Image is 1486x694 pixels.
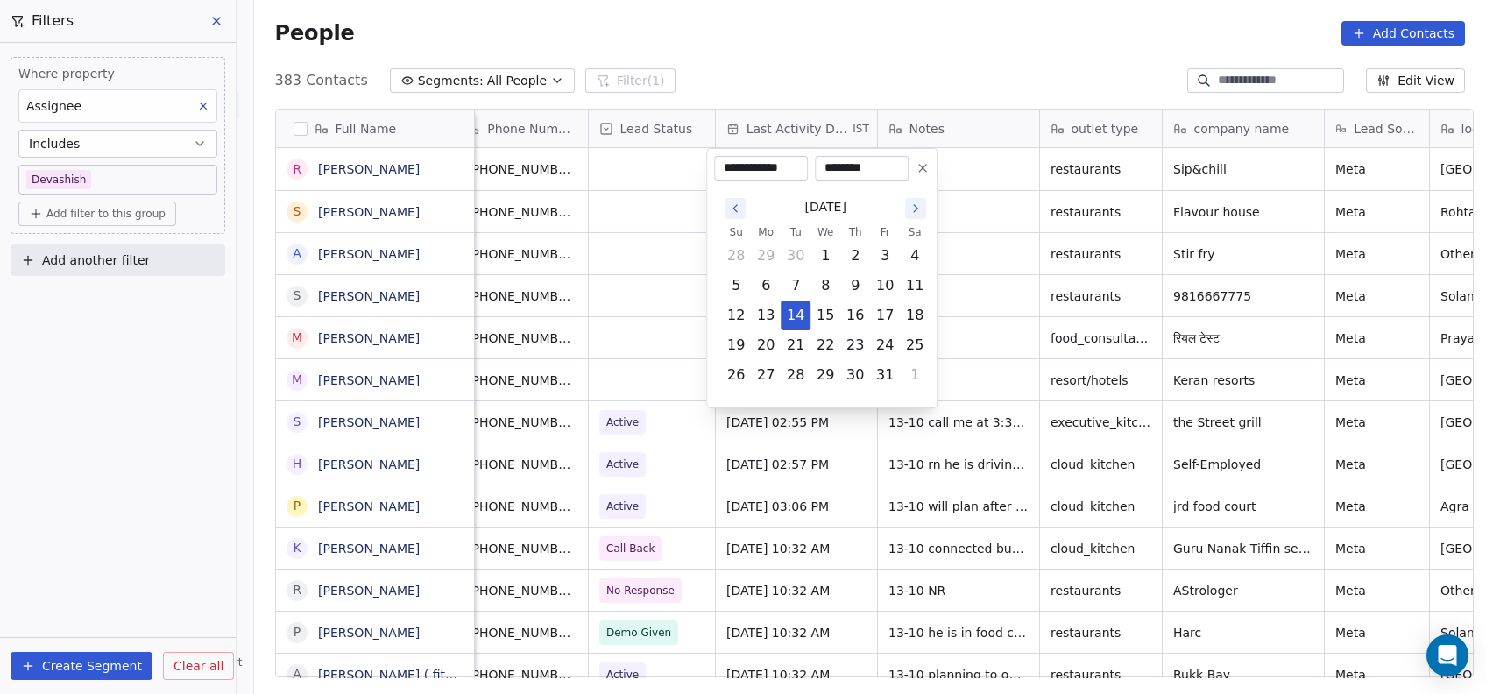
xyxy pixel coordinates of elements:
button: Thursday, October 2nd, 2025 [841,242,869,270]
button: Wednesday, October 22nd, 2025 [811,331,839,359]
button: Wednesday, October 8th, 2025 [811,272,839,300]
button: Sunday, October 26th, 2025 [722,361,750,389]
th: Tuesday [781,223,810,241]
button: Friday, October 31st, 2025 [871,361,899,389]
button: Saturday, October 25th, 2025 [901,331,929,359]
button: Thursday, October 16th, 2025 [841,301,869,329]
button: Thursday, October 9th, 2025 [841,272,869,300]
button: Monday, October 13th, 2025 [752,301,780,329]
button: Saturday, October 11th, 2025 [901,272,929,300]
button: Sunday, September 28th, 2025 [722,242,750,270]
button: Friday, October 24th, 2025 [871,331,899,359]
button: Saturday, October 4th, 2025 [901,242,929,270]
th: Sunday [721,223,751,241]
button: Tuesday, October 28th, 2025 [782,361,810,389]
button: Friday, October 10th, 2025 [871,272,899,300]
button: Saturday, October 18th, 2025 [901,301,929,329]
span: [DATE] [805,198,846,216]
button: Saturday, November 1st, 2025 [901,361,929,389]
button: Tuesday, October 21st, 2025 [782,331,810,359]
button: Thursday, October 23rd, 2025 [841,331,869,359]
button: Monday, October 6th, 2025 [752,272,780,300]
button: Wednesday, October 15th, 2025 [811,301,839,329]
button: Go to the Previous Month [725,198,746,219]
button: Today, Tuesday, October 14th, 2025, selected [782,301,810,329]
button: Monday, October 20th, 2025 [752,331,780,359]
button: Friday, October 3rd, 2025 [871,242,899,270]
button: Tuesday, October 7th, 2025 [782,272,810,300]
table: October 2025 [721,223,930,390]
th: Monday [751,223,781,241]
button: Sunday, October 12th, 2025 [722,301,750,329]
button: Thursday, October 30th, 2025 [841,361,869,389]
button: Friday, October 17th, 2025 [871,301,899,329]
button: Wednesday, October 29th, 2025 [811,361,839,389]
button: Monday, September 29th, 2025 [752,242,780,270]
th: Friday [870,223,900,241]
th: Thursday [840,223,870,241]
button: Go to the Next Month [905,198,926,219]
th: Saturday [900,223,930,241]
button: Wednesday, October 1st, 2025 [811,242,839,270]
button: Monday, October 27th, 2025 [752,361,780,389]
button: Sunday, October 19th, 2025 [722,331,750,359]
button: Sunday, October 5th, 2025 [722,272,750,300]
th: Wednesday [810,223,840,241]
button: Tuesday, September 30th, 2025 [782,242,810,270]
